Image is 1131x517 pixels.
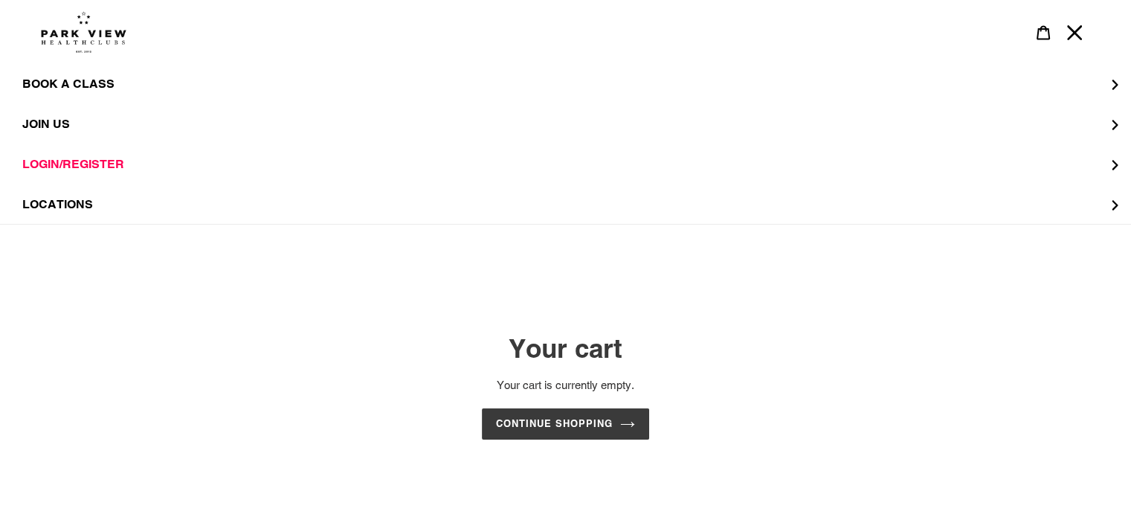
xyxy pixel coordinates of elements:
span: LOCATIONS [22,197,93,212]
button: Menu [1059,16,1090,48]
span: JOIN US [22,117,70,132]
p: Your cart is currently empty. [202,377,930,394]
h1: Your cart [202,333,930,365]
span: BOOK A CLASS [22,77,115,91]
img: Park view health clubs is a gym near you. [41,11,126,53]
span: LOGIN/REGISTER [22,157,124,172]
a: Continue shopping [482,408,650,440]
